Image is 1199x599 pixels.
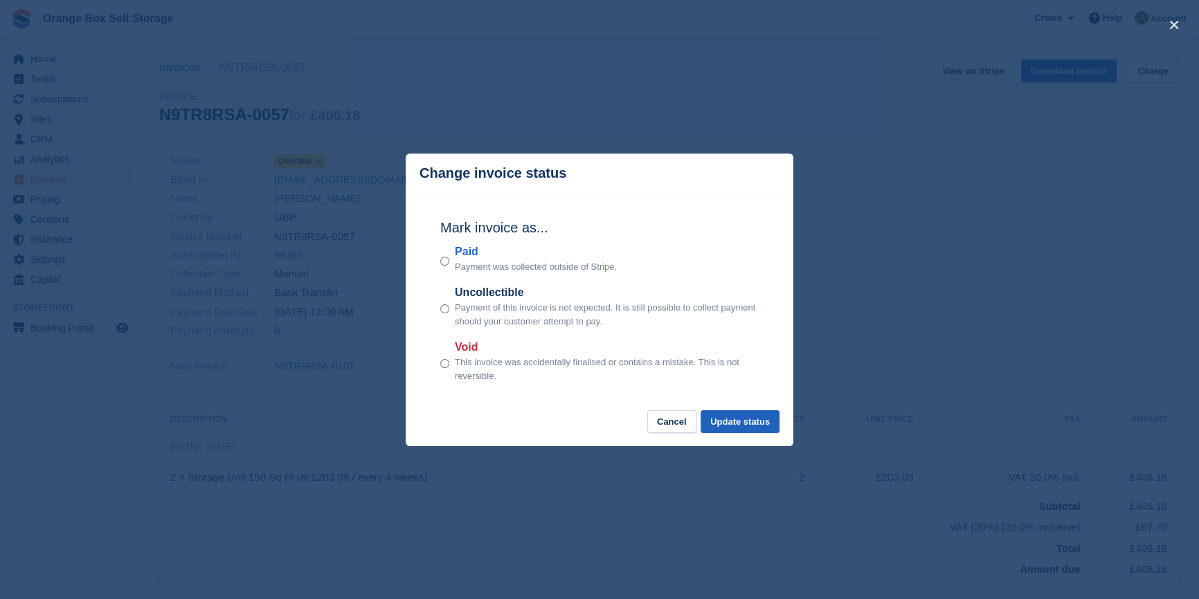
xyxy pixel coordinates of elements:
button: Cancel [647,410,696,433]
label: Uncollectible [455,284,759,301]
p: Payment of this invoice is not expected. It is still possible to collect payment should your cust... [455,301,759,328]
label: Void [455,339,759,356]
p: Change invoice status [420,165,566,181]
h2: Mark invoice as... [440,217,759,238]
p: Payment was collected outside of Stripe. [455,260,617,274]
button: Update status [701,410,779,433]
button: close [1163,14,1185,36]
label: Paid [455,243,617,260]
p: This invoice was accidentally finalised or contains a mistake. This is not reversible. [455,356,759,383]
